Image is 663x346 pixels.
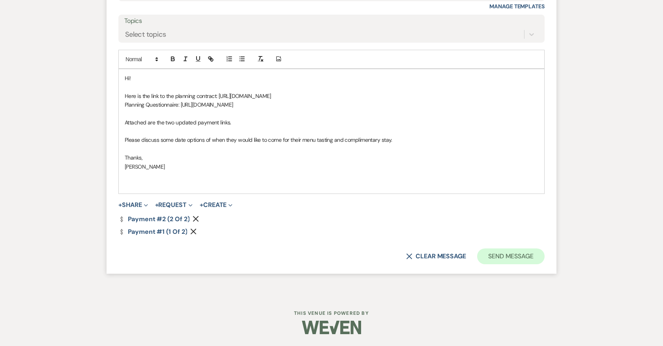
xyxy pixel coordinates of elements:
p: [PERSON_NAME] [125,162,538,171]
button: Clear message [406,253,466,259]
a: Payment #2 (2 of 2) [118,216,189,222]
p: Please discuss some date options of when they would like to come for their menu tasting and compl... [125,135,538,144]
span: + [118,202,122,208]
img: Weven Logo [302,314,361,341]
span: + [200,202,203,208]
p: Attached are the two updated payment links. [125,118,538,127]
button: Create [200,202,232,208]
span: + [155,202,159,208]
label: Topics [124,15,539,27]
div: Select topics [125,29,166,39]
p: Here is the link to the planning contract: [URL][DOMAIN_NAME] [125,92,538,100]
p: Planning Questionnaire: [URL][DOMAIN_NAME] [125,100,538,109]
a: Payment #1 (1 of 2) [118,229,187,235]
button: Share [118,202,148,208]
a: Manage Templates [489,3,545,10]
button: Send Message [477,248,545,264]
p: Hi! [125,74,538,83]
button: Request [155,202,193,208]
p: Thanks, [125,153,538,162]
